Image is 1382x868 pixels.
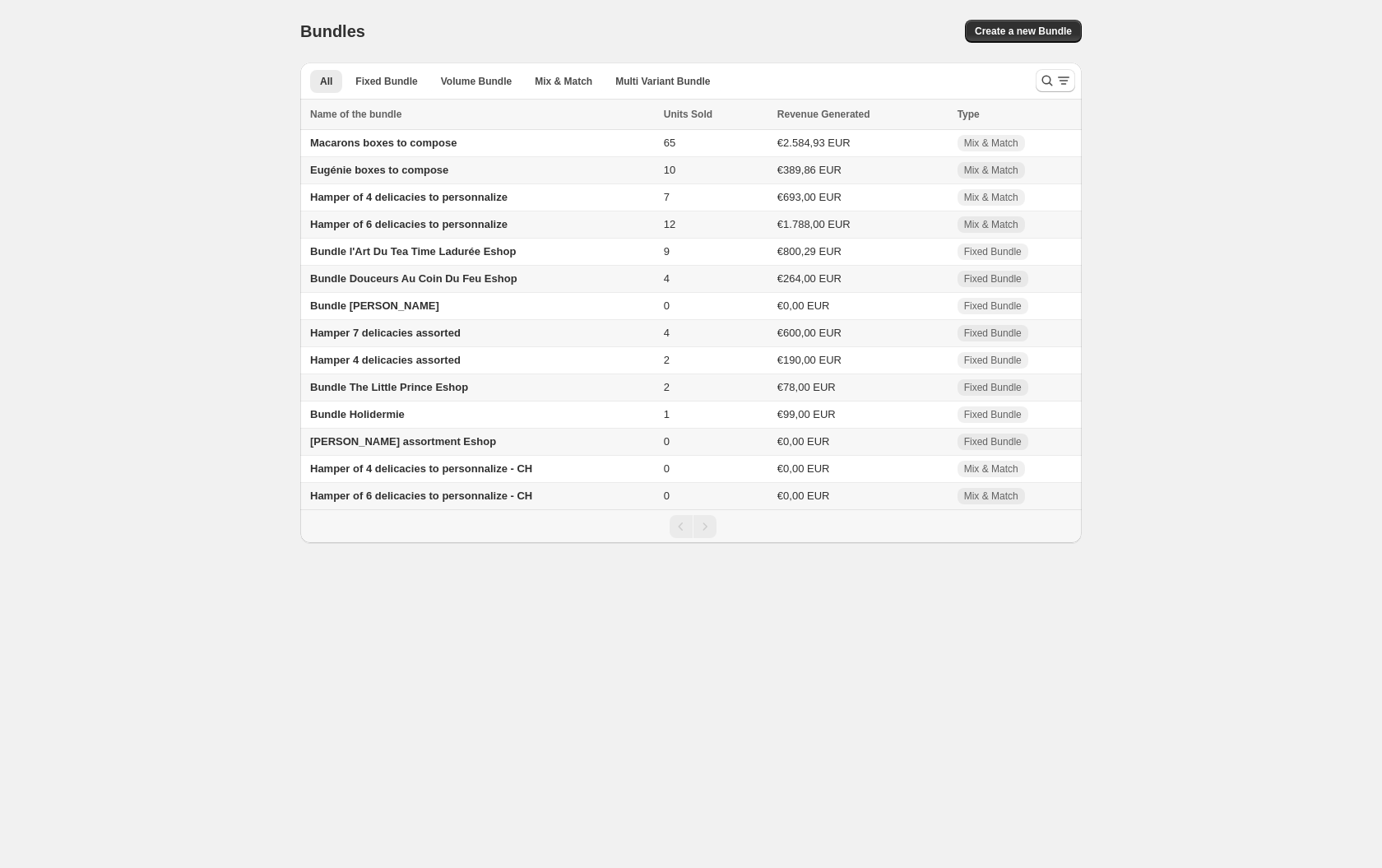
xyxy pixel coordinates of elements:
[310,164,448,176] span: Eugénie boxes to compose
[664,435,670,448] span: 0
[777,490,830,502] span: €0,00 EUR
[310,408,405,420] span: Bundle Holidermie
[777,354,842,366] span: €190,00 EUR
[664,490,670,502] span: 0
[958,106,1072,123] div: Type
[664,106,729,123] button: Units Sold
[777,137,851,149] span: €2.584,93 EUR
[310,218,508,230] span: Hamper of 6 delicacies to personnalize
[310,137,457,149] span: Macarons boxes to compose
[310,490,532,502] span: Hamper of 6 delicacies to personnalize - CH
[964,164,1018,177] span: Mix & Match
[777,106,887,123] button: Revenue Generated
[664,218,675,230] span: 12
[664,408,670,420] span: 1
[664,137,675,149] span: 65
[664,299,670,312] span: 0
[664,327,670,339] span: 4
[777,191,842,203] span: €693,00 EUR
[777,272,842,285] span: €264,00 EUR
[777,381,836,393] span: €78,00 EUR
[964,490,1018,503] span: Mix & Match
[664,381,670,393] span: 2
[300,509,1082,543] nav: Pagination
[310,462,532,475] span: Hamper of 4 delicacies to personnalize - CH
[310,299,439,312] span: Bundle [PERSON_NAME]
[320,75,332,88] span: All
[964,408,1022,421] span: Fixed Bundle
[615,75,710,88] span: Multi Variant Bundle
[964,137,1018,150] span: Mix & Match
[964,435,1022,448] span: Fixed Bundle
[964,218,1018,231] span: Mix & Match
[964,327,1022,340] span: Fixed Bundle
[664,191,670,203] span: 7
[965,20,1082,43] button: Create a new Bundle
[441,75,512,88] span: Volume Bundle
[1036,69,1075,92] button: Search and filter results
[777,408,836,420] span: €99,00 EUR
[664,354,670,366] span: 2
[310,327,461,339] span: Hamper 7 delicacies assorted
[664,164,675,176] span: 10
[777,218,851,230] span: €1.788,00 EUR
[300,21,365,41] h1: Bundles
[310,191,508,203] span: Hamper of 4 delicacies to personnalize
[777,435,830,448] span: €0,00 EUR
[310,245,516,258] span: Bundle l'Art Du Tea Time Ladurée Eshop
[310,272,517,285] span: Bundle Douceurs Au Coin Du Feu Eshop
[777,462,830,475] span: €0,00 EUR
[664,245,670,258] span: 9
[964,272,1022,285] span: Fixed Bundle
[964,299,1022,313] span: Fixed Bundle
[664,106,712,123] span: Units Sold
[964,381,1022,394] span: Fixed Bundle
[975,25,1072,38] span: Create a new Bundle
[664,462,670,475] span: 0
[964,245,1022,258] span: Fixed Bundle
[777,245,842,258] span: €800,29 EUR
[777,327,842,339] span: €600,00 EUR
[777,299,830,312] span: €0,00 EUR
[310,106,654,123] div: Name of the bundle
[310,435,496,448] span: [PERSON_NAME] assortment Eshop
[310,354,461,366] span: Hamper 4 delicacies assorted
[964,462,1018,476] span: Mix & Match
[664,272,670,285] span: 4
[777,164,842,176] span: €389,86 EUR
[355,75,417,88] span: Fixed Bundle
[777,106,870,123] span: Revenue Generated
[535,75,592,88] span: Mix & Match
[310,381,468,393] span: Bundle The Little Prince Eshop
[964,354,1022,367] span: Fixed Bundle
[964,191,1018,204] span: Mix & Match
